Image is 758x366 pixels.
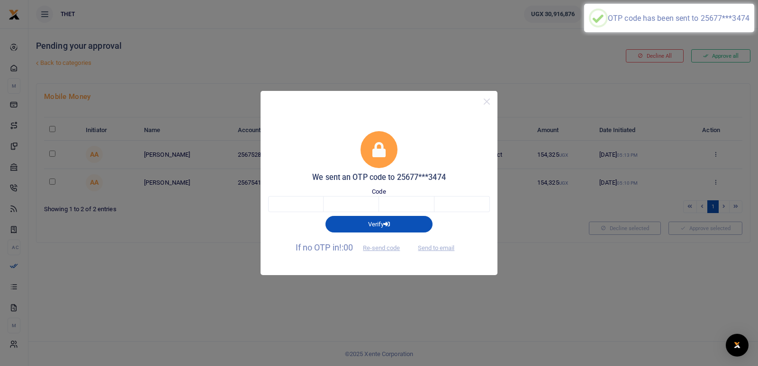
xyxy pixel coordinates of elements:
[726,334,749,357] div: Open Intercom Messenger
[325,216,433,232] button: Verify
[296,242,408,252] span: If no OTP in
[268,173,490,182] h5: We sent an OTP code to 25677***3474
[480,95,494,108] button: Close
[372,187,386,196] label: Code
[608,14,749,23] div: OTP code has been sent to 25677***3474
[339,242,353,252] span: !:00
